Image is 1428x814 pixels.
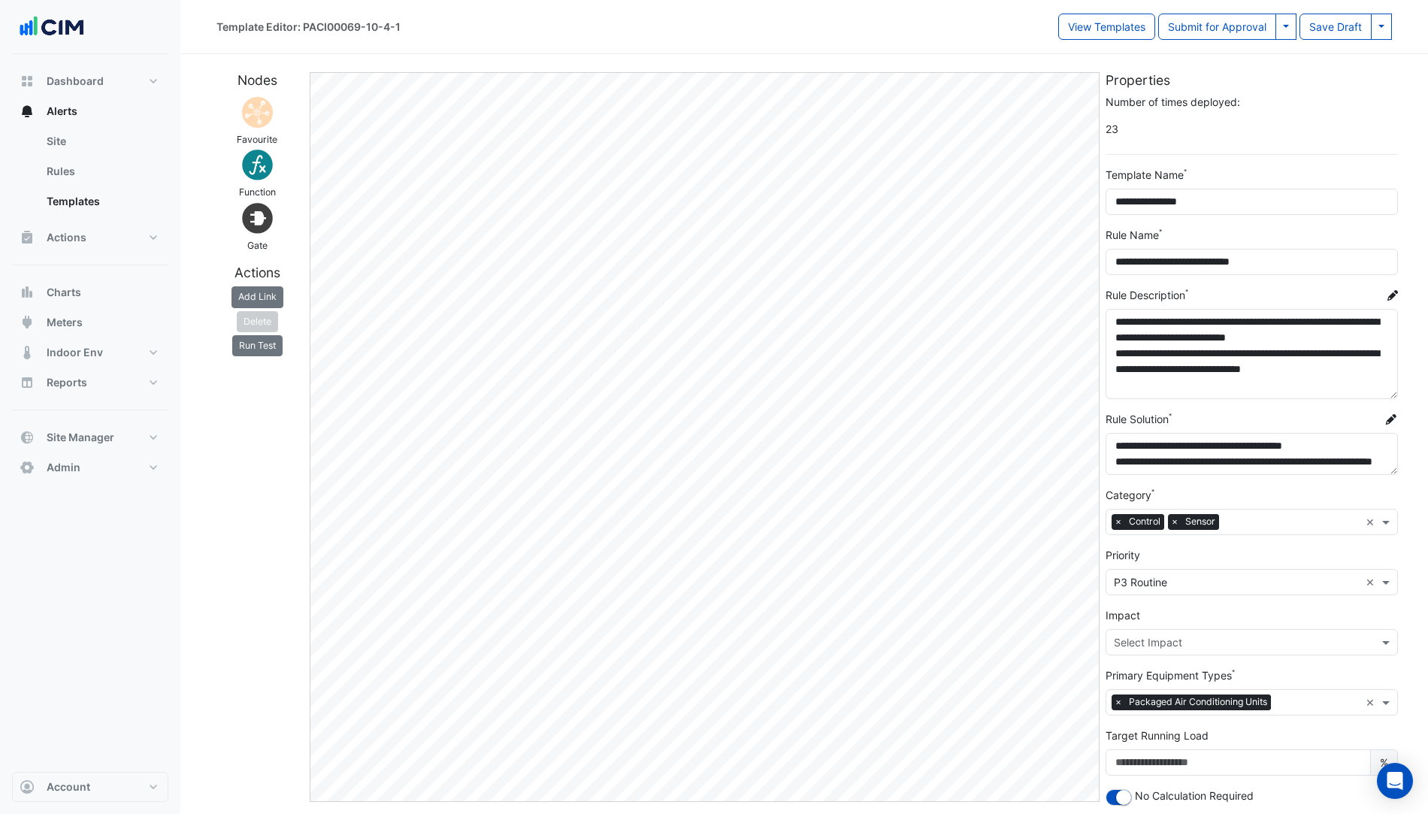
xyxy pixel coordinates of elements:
app-icon: Alerts [20,104,35,119]
span: Meters [47,315,83,330]
span: Reports [47,375,87,390]
label: Category [1106,487,1151,503]
button: Submit for Approval [1158,14,1276,40]
label: Primary Equipment Types [1106,667,1232,683]
a: Rules [35,156,168,186]
span: Indoor Env [47,345,103,360]
button: Reports [12,368,168,398]
button: Alerts [12,96,168,126]
button: Actions [12,222,168,253]
img: Gate [239,200,276,237]
div: Open Intercom Messenger [1377,763,1413,799]
app-icon: Reports [20,375,35,390]
app-icon: Dashboard [20,74,35,89]
span: Clear [1366,574,1378,590]
span: Packaged Air Conditioning Units [1125,694,1271,710]
button: Admin [12,452,168,483]
span: Clear [1366,694,1378,710]
app-icon: Indoor Env [20,345,35,360]
app-icon: Charts [20,285,35,300]
img: Function [239,147,276,183]
button: Account [12,772,168,802]
app-icon: Actions [20,230,35,245]
img: Company Logo [18,12,86,42]
label: Priority [1106,547,1140,563]
span: Charts [47,285,81,300]
span: Actions [47,230,86,245]
div: Template Editor: PACI00069-10-4-1 [216,19,401,35]
button: View Templates [1058,14,1155,40]
span: × [1112,514,1125,529]
small: Gate [247,240,268,251]
button: Meters [12,307,168,337]
h5: Actions [210,265,304,280]
button: Dashboard [12,66,168,96]
span: Account [47,779,90,794]
label: Template Name [1106,167,1184,183]
span: Sensor [1181,514,1219,529]
app-icon: Admin [20,460,35,475]
label: Target Running Load [1106,728,1209,743]
label: No Calculation Required [1135,788,1254,803]
label: Rule Description [1106,287,1185,303]
button: Site Manager [12,422,168,452]
label: Rule Solution [1106,411,1169,427]
a: Templates [35,186,168,216]
label: Rule Name [1106,227,1159,243]
span: Clear [1366,514,1378,530]
span: × [1112,694,1125,710]
span: Site Manager [47,430,114,445]
app-icon: Site Manager [20,430,35,445]
app-icon: Meters [20,315,35,330]
label: Number of times deployed: [1106,94,1240,110]
a: Site [35,126,168,156]
button: Run Test [232,335,283,356]
div: Alerts [12,126,168,222]
img: Cannot add sensor nodes as the template has been deployed 23 times [239,94,276,131]
button: Save Draft [1299,14,1372,40]
h5: Properties [1106,72,1398,88]
span: Dashboard [47,74,104,89]
span: Admin [47,460,80,475]
button: Add Link [231,286,283,307]
span: Control [1125,514,1164,529]
button: Charts [12,277,168,307]
label: Impact [1106,607,1140,623]
span: Alerts [47,104,77,119]
span: × [1168,514,1181,529]
small: Favourite [237,134,277,145]
small: Function [239,186,276,198]
h5: Nodes [210,72,304,88]
span: 23 [1106,116,1398,142]
span: % [1370,749,1398,776]
button: Indoor Env [12,337,168,368]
